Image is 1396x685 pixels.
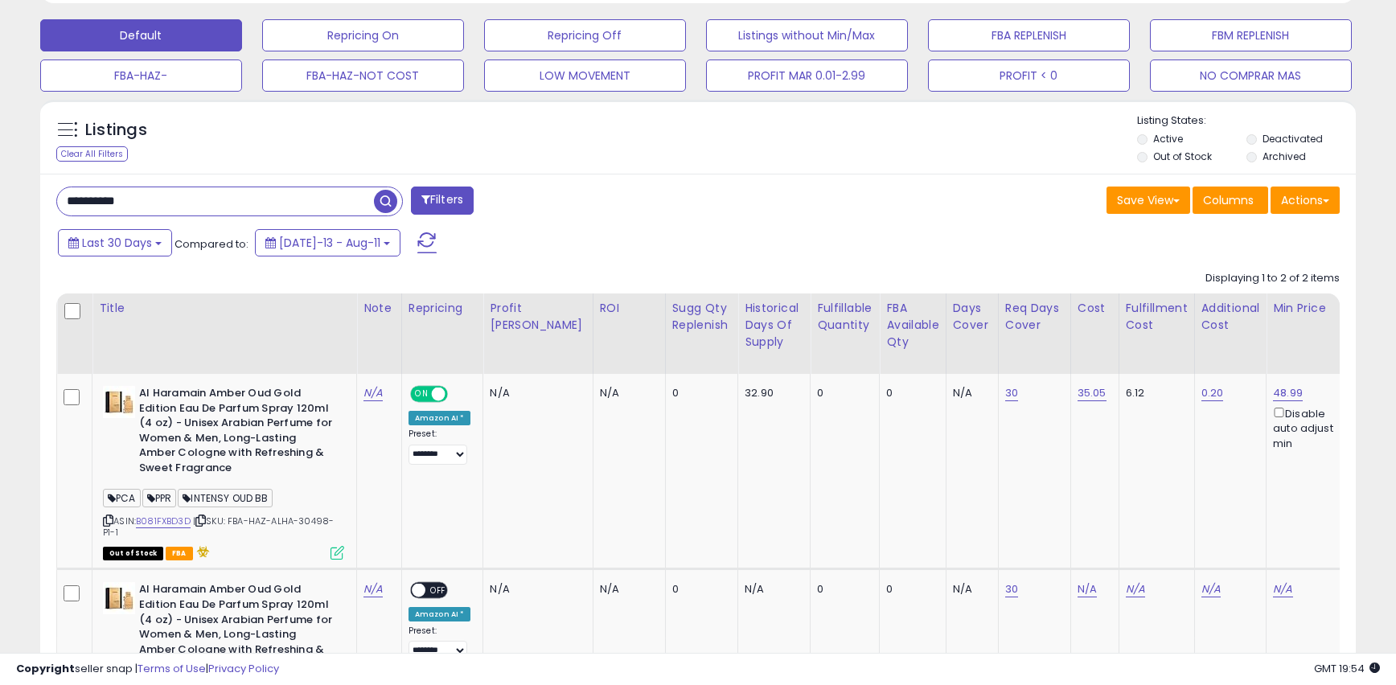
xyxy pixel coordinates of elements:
button: [DATE]-13 - Aug-11 [255,229,400,256]
span: Columns [1203,192,1254,208]
div: ROI [600,300,659,317]
button: Listings without Min/Max [706,19,908,51]
button: Save View [1107,187,1190,214]
div: Preset: [409,626,471,662]
div: Displaying 1 to 2 of 2 items [1205,271,1340,286]
span: OFF [445,388,471,401]
label: Archived [1263,150,1306,163]
div: 0 [886,582,933,597]
div: N/A [490,582,580,597]
div: Min Price [1273,300,1356,317]
div: N/A [953,386,986,400]
a: Privacy Policy [208,661,279,676]
a: Terms of Use [138,661,206,676]
b: Al Haramain Amber Oud Gold Edition Eau De Parfum Spray 120ml (4 oz) - Unisex Arabian Perfume for ... [139,582,335,675]
div: FBA Available Qty [886,300,938,351]
div: 0 [672,386,726,400]
div: Disable auto adjust min [1273,404,1350,451]
div: N/A [600,582,653,597]
div: 6.12 [1126,386,1182,400]
div: Profit [PERSON_NAME] [490,300,585,334]
span: 2025-09-11 19:54 GMT [1314,661,1380,676]
div: Sugg Qty Replenish [672,300,732,334]
div: 0 [672,582,726,597]
img: 31HyDMM6N3L._SL40_.jpg [103,582,135,614]
button: Filters [411,187,474,215]
button: Repricing On [262,19,464,51]
button: LOW MOVEMENT [484,59,686,92]
button: Repricing Off [484,19,686,51]
button: Actions [1271,187,1340,214]
button: PROFIT MAR 0.01-2.99 [706,59,908,92]
a: 35.05 [1078,385,1107,401]
div: Repricing [409,300,477,317]
a: 30 [1005,581,1018,597]
span: [DATE]-13 - Aug-11 [279,235,380,251]
div: N/A [600,386,653,400]
div: Fulfillment Cost [1126,300,1188,334]
div: Clear All Filters [56,146,128,162]
div: Cost [1078,300,1112,317]
span: | SKU: FBA-HAZ-ALHA-30498-P1-1 [103,515,334,539]
div: 32.90 [745,386,798,400]
i: hazardous material [193,546,210,557]
div: 0 [817,386,867,400]
button: FBA-HAZ- [40,59,242,92]
label: Deactivated [1263,132,1323,146]
button: PROFIT < 0 [928,59,1130,92]
div: Req Days Cover [1005,300,1064,334]
h5: Listings [85,119,147,142]
div: Amazon AI * [409,411,471,425]
div: Fulfillable Quantity [817,300,872,334]
span: OFF [425,584,451,597]
div: ASIN: [103,386,344,558]
div: Days Cover [953,300,992,334]
button: FBM REPLENISH [1150,19,1352,51]
div: Preset: [409,429,471,465]
button: NO COMPRAR MAS [1150,59,1352,92]
div: Historical Days Of Supply [745,300,803,351]
label: Active [1153,132,1183,146]
span: Last 30 Days [82,235,152,251]
button: FBA-HAZ-NOT COST [262,59,464,92]
a: N/A [1126,581,1145,597]
button: Columns [1193,187,1268,214]
div: N/A [490,386,580,400]
div: 0 [886,386,933,400]
div: seller snap | | [16,662,279,677]
a: 48.99 [1273,385,1303,401]
img: 31HyDMM6N3L._SL40_.jpg [103,386,135,418]
a: 0.20 [1201,385,1224,401]
a: N/A [1201,581,1221,597]
a: B081FXBD3D [136,515,191,528]
div: 0 [817,582,867,597]
span: PCA [103,489,141,507]
strong: Copyright [16,661,75,676]
button: Default [40,19,242,51]
div: Title [99,300,350,317]
a: 30 [1005,385,1018,401]
th: Please note that this number is a calculation based on your required days of coverage and your ve... [665,293,738,374]
span: ON [412,388,432,401]
a: N/A [1273,581,1292,597]
div: N/A [745,582,798,597]
div: Amazon AI * [409,607,471,621]
label: Out of Stock [1153,150,1212,163]
b: Al Haramain Amber Oud Gold Edition Eau De Parfum Spray 120ml (4 oz) - Unisex Arabian Perfume for ... [139,386,335,479]
button: FBA REPLENISH [928,19,1130,51]
button: Last 30 Days [58,229,172,256]
span: Compared to: [174,236,248,252]
p: Listing States: [1137,113,1356,129]
span: PPR [142,489,177,507]
span: INTENSY OUD BB [178,489,273,507]
a: N/A [363,385,383,401]
span: FBA [166,547,193,560]
a: N/A [1078,581,1097,597]
div: Additional Cost [1201,300,1260,334]
div: N/A [953,582,986,597]
a: N/A [363,581,383,597]
span: All listings that are currently out of stock and unavailable for purchase on Amazon [103,547,163,560]
div: Note [363,300,395,317]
